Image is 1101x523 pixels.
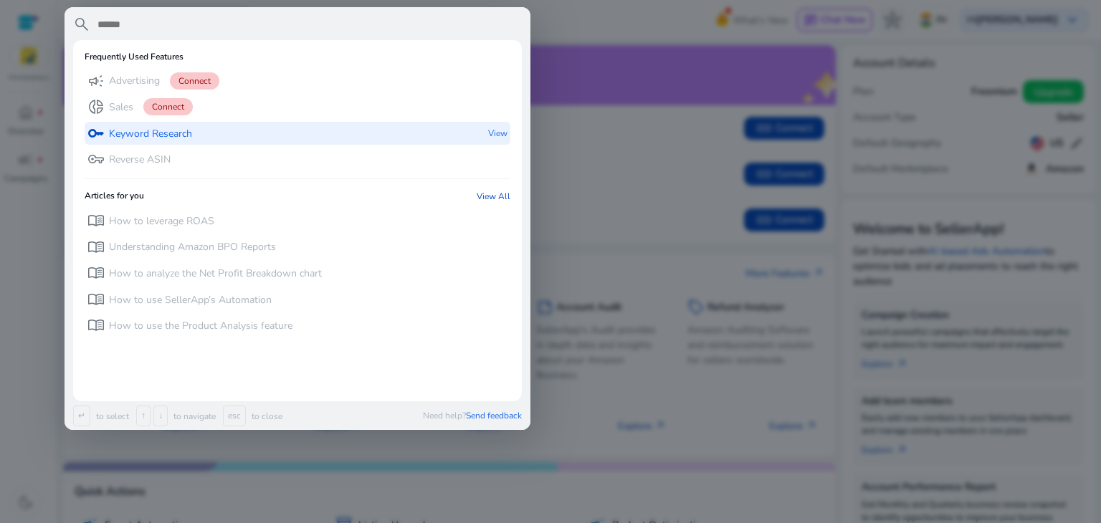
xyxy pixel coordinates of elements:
span: Connect [143,98,193,115]
span: search [73,16,90,33]
span: key [87,125,105,142]
span: Connect [170,72,219,90]
p: How to use the Product Analysis feature [109,319,292,333]
h6: Articles for you [85,191,144,202]
p: Keyword Research [109,127,192,141]
span: menu_book [87,264,105,282]
span: ↵ [73,406,90,426]
span: menu_book [87,212,105,229]
p: How to use SellerApp’s Automation [109,293,272,307]
h6: Frequently Used Features [85,52,183,62]
p: How to leverage ROAS [109,214,214,229]
p: Sales [109,100,133,115]
p: Need help? [423,410,522,421]
p: Understanding Amazon BPO Reports [109,240,276,254]
span: ↑ [136,406,151,426]
p: View [488,122,507,145]
span: campaign [87,72,105,90]
span: menu_book [87,317,105,334]
span: Send feedback [466,410,522,421]
span: menu_book [87,239,105,256]
a: View All [477,191,510,202]
p: to close [249,411,282,422]
span: ↓ [153,406,168,426]
p: to select [93,411,129,422]
span: menu_book [87,291,105,308]
span: vpn_key [87,150,105,168]
p: to navigate [171,411,216,422]
span: esc [223,406,246,426]
p: Advertising [109,74,160,88]
p: How to analyze the Net Profit Breakdown chart [109,267,322,281]
p: Reverse ASIN [109,153,171,167]
span: donut_small [87,98,105,115]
